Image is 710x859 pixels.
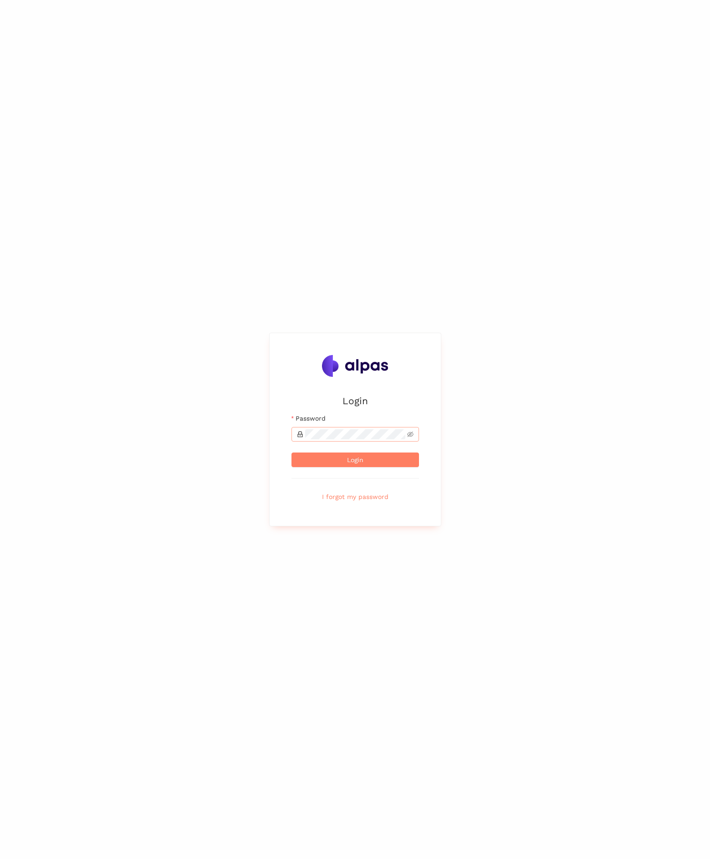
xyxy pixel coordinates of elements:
[407,431,414,437] span: eye-invisible
[347,455,363,465] span: Login
[291,413,326,423] label: Password
[297,431,303,437] span: lock
[305,429,405,439] input: Password
[291,393,419,408] h2: Login
[322,355,388,377] img: Alpas.ai Logo
[322,492,388,502] span: I forgot my password
[291,453,419,467] button: Login
[291,489,419,504] button: I forgot my password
